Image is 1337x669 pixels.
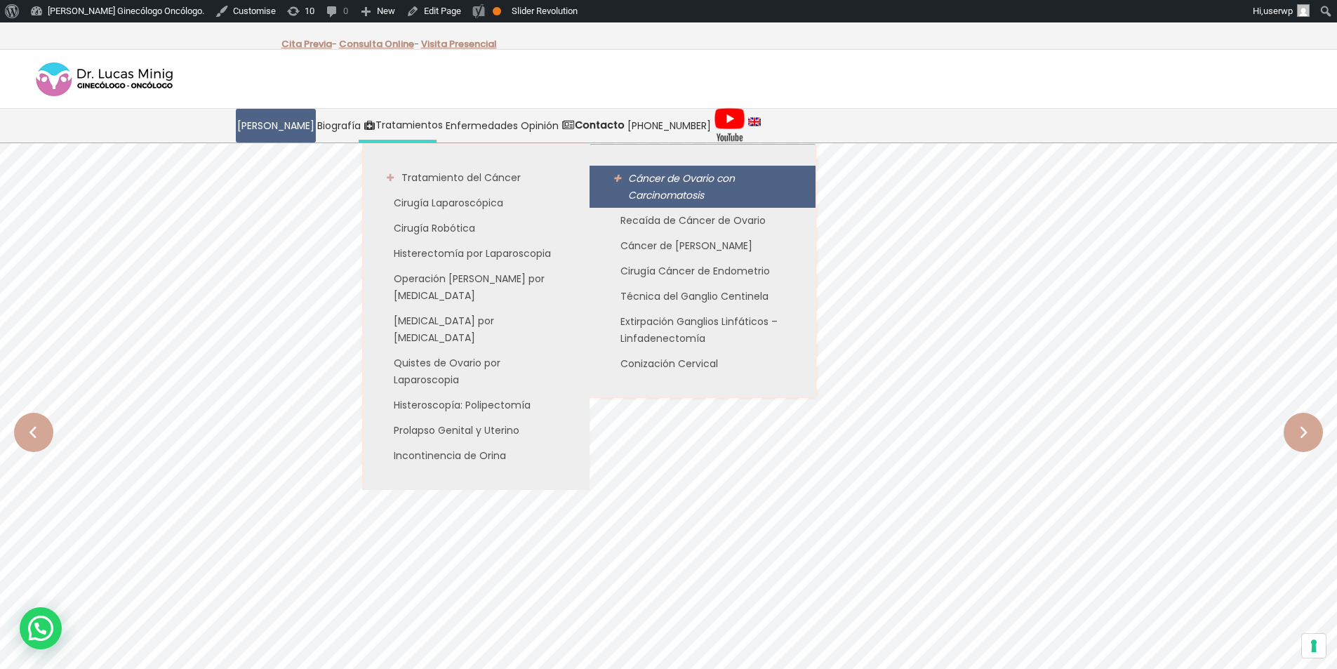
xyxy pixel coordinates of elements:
span: Cáncer de [PERSON_NAME] [620,239,752,253]
a: Prolapso Genital y Uterino [363,418,589,443]
a: Tratamiento del Cáncer [363,165,589,190]
a: Cáncer de [PERSON_NAME] [590,233,816,258]
a: Cirugía Robótica [363,216,589,241]
a: Opinión [519,109,560,143]
span: Tratamiento del Cáncer [401,171,521,185]
span: Cirugía Laparoscópica [394,196,503,210]
span: Biografía [317,118,361,134]
a: Tratamientos [362,109,444,143]
span: Histerectomía por Laparoscopia [394,246,551,260]
img: language english [748,118,761,126]
span: Enfermedades [446,118,518,134]
span: Opinión [521,118,559,134]
a: Recaída de Cáncer de Ovario [590,208,816,233]
a: Conización Cervical [590,351,816,376]
strong: Contacto [575,118,625,132]
a: [PHONE_NUMBER] [626,109,712,143]
a: language english [747,109,762,143]
a: Operación [PERSON_NAME] por [MEDICAL_DATA] [363,266,589,308]
span: Cirugía Cáncer de Endometrio [620,264,770,278]
a: Técnica del Ganglio Centinela [590,284,816,309]
span: [PERSON_NAME] [237,118,314,134]
a: Histeroscopía: Polipectomía [363,392,589,418]
span: Tratamientos [375,117,443,133]
span: Prolapso Genital y Uterino [394,423,519,437]
span: Incontinencia de Orina [394,449,506,463]
span: Cirugía Robótica [394,221,475,235]
button: Sus preferencias de consentimiento para tecnologías de seguimiento [1302,634,1326,658]
a: Visita Presencial [421,37,497,51]
a: Biografía [316,109,362,143]
a: Enfermedades [444,109,519,143]
p: - [339,35,419,53]
a: [MEDICAL_DATA] por [MEDICAL_DATA] [363,308,589,350]
a: Cita Previa [281,37,332,51]
span: Extirpación Ganglios Linfáticos – Linfadenectomía [620,314,778,345]
a: Incontinencia de Orina [363,443,589,468]
a: Extirpación Ganglios Linfáticos – Linfadenectomía [590,309,816,351]
a: [PERSON_NAME] [236,109,316,143]
span: Slider Revolution [512,6,578,16]
div: OK [493,7,501,15]
a: Cáncer de Ovario con Carcinomatosis [590,166,816,208]
a: Histerectomía por Laparoscopia [363,241,589,266]
p: - [281,35,337,53]
a: Consulta Online [339,37,414,51]
a: Videos Youtube Ginecología [712,109,747,143]
a: Quistes de Ovario por Laparoscopia [363,350,589,392]
span: Recaída de Cáncer de Ovario [620,213,766,227]
a: Cirugía Laparoscópica [363,190,589,216]
span: Conización Cervical [620,357,718,371]
span: Histeroscopía: Polipectomía [394,398,531,412]
span: Técnica del Ganglio Centinela [620,289,769,303]
a: Contacto [560,109,626,143]
span: Quistes de Ovario por Laparoscopia [394,356,500,387]
span: userwp [1263,6,1293,16]
span: Cáncer de Ovario con Carcinomatosis [628,171,735,202]
a: Cirugía Cáncer de Endometrio [590,258,816,284]
img: Videos Youtube Ginecología [714,108,745,143]
span: Operación [PERSON_NAME] por [MEDICAL_DATA] [394,272,545,303]
span: [PHONE_NUMBER] [627,118,711,134]
span: [MEDICAL_DATA] por [MEDICAL_DATA] [394,314,494,345]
